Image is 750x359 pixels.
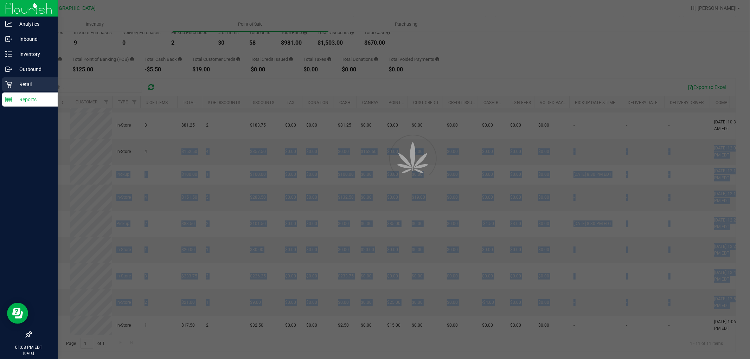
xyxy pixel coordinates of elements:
[5,66,12,73] inline-svg: Outbound
[3,351,55,356] p: [DATE]
[5,81,12,88] inline-svg: Retail
[5,51,12,58] inline-svg: Inventory
[3,344,55,351] p: 01:08 PM EDT
[5,20,12,27] inline-svg: Analytics
[5,96,12,103] inline-svg: Reports
[5,36,12,43] inline-svg: Inbound
[12,35,55,43] p: Inbound
[12,80,55,89] p: Retail
[12,20,55,28] p: Analytics
[12,50,55,58] p: Inventory
[12,65,55,73] p: Outbound
[12,95,55,104] p: Reports
[7,303,28,324] iframe: Resource center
